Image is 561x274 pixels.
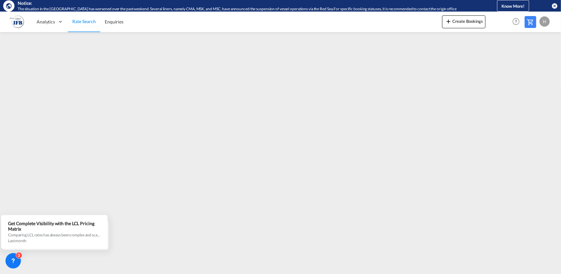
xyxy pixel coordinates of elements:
a: Enquiries [100,11,128,32]
div: H [539,16,550,27]
span: Enquiries [105,19,123,24]
div: The situation in the Red Sea has worsened over the past weekend. Several liners, namely CMA, MSK,... [18,6,475,12]
md-icon: icon-earth [6,3,12,9]
span: Know More! [502,4,525,9]
span: Rate Search [72,19,96,24]
span: Help [511,16,521,27]
button: icon-plus 400-fgCreate Bookings [442,15,485,28]
md-icon: icon-plus 400-fg [445,17,452,25]
div: Analytics [32,11,68,32]
span: Analytics [37,19,55,25]
button: icon-close-circle [551,3,558,9]
div: Help [511,16,525,28]
a: Rate Search [68,11,100,32]
img: b628ab10256c11eeb52753acbc15d091.png [10,14,24,29]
